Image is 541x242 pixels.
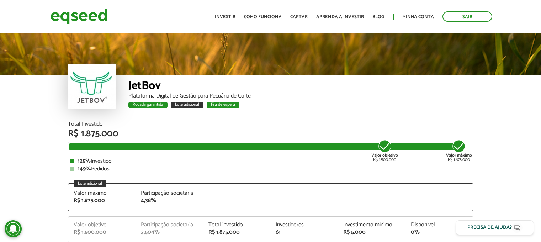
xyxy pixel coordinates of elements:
[442,11,492,22] a: Sair
[371,139,398,162] div: R$ 1.500.000
[411,230,468,235] div: 0%
[74,190,131,196] div: Valor máximo
[78,164,91,174] strong: 149%
[208,230,265,235] div: R$ 1.875.000
[74,230,131,235] div: R$ 1.500.000
[68,121,473,127] div: Total Investido
[411,222,468,228] div: Disponível
[290,15,308,19] a: Captar
[141,230,198,235] div: 3,504%
[402,15,434,19] a: Minha conta
[446,139,472,162] div: R$ 1.875.000
[141,190,198,196] div: Participação societária
[141,198,198,204] div: 4,38%
[208,222,265,228] div: Total investido
[371,152,398,159] strong: Valor objetivo
[343,222,400,228] div: Investimento mínimo
[141,222,198,228] div: Participação societária
[128,102,168,108] div: Rodada garantida
[128,93,473,99] div: Plataforma Digital de Gestão para Pecuária de Corte
[276,230,333,235] div: 61
[74,198,131,204] div: R$ 1.875.000
[74,180,106,187] div: Lote adicional
[372,15,384,19] a: Blog
[316,15,364,19] a: Aprenda a investir
[215,15,235,19] a: Investir
[70,166,472,172] div: Pedidos
[74,222,131,228] div: Valor objetivo
[51,7,107,26] img: EqSeed
[128,80,473,93] div: JetBov
[446,152,472,159] strong: Valor máximo
[78,156,91,166] strong: 125%
[343,230,400,235] div: R$ 5.000
[70,158,472,164] div: Investido
[276,222,333,228] div: Investidores
[244,15,282,19] a: Como funciona
[68,129,473,138] div: R$ 1.875.000
[207,102,239,108] div: Fila de espera
[171,102,203,108] div: Lote adicional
